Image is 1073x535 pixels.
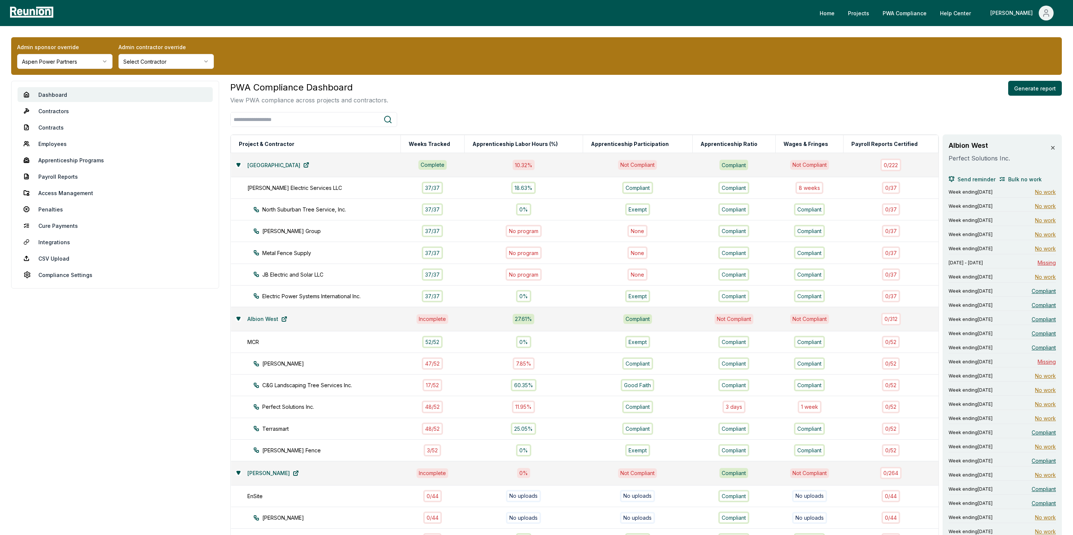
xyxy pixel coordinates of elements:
[513,357,535,370] div: 7.85%
[949,415,993,421] span: Week ending [DATE]
[247,492,408,500] div: EnSite
[949,274,993,280] span: Week ending [DATE]
[622,423,653,435] div: Compliant
[1032,457,1056,465] span: Compliant
[882,336,900,348] div: 0 / 52
[589,137,670,152] button: Apprenticeship Participation
[511,182,536,194] div: 18.63%
[1032,499,1056,507] span: Compliant
[253,403,414,411] div: Perfect Solutions Inc.
[949,373,993,379] span: Week ending [DATE]
[625,203,650,216] div: Exempt
[506,268,542,281] div: No program
[718,225,749,237] div: Compliant
[794,379,825,391] div: Compliant
[1035,386,1056,394] span: No work
[882,203,900,216] div: 0 / 37
[417,314,448,324] div: Incomplete
[795,182,823,194] div: 8 week s
[506,512,541,524] div: No uploads
[949,529,993,535] span: Week ending [DATE]
[1008,175,1042,183] span: Bulk no work
[882,379,900,391] div: 0 / 52
[253,446,414,454] div: [PERSON_NAME] Fence
[623,314,652,324] div: Compliant
[513,160,535,170] div: 10.32 %
[230,81,388,94] h3: PWA Compliance Dashboard
[422,268,443,281] div: 37 / 37
[18,235,213,249] a: Integrations
[718,246,749,259] div: Compliant
[1035,245,1056,252] span: No work
[949,217,993,223] span: Week ending [DATE]
[422,203,443,216] div: 37 / 37
[17,43,113,51] label: Admin sponsor override
[253,381,414,389] div: C&G Landscaping Tree Services Inc.
[949,387,993,393] span: Week ending [DATE]
[880,159,901,171] div: 0 / 222
[253,360,414,367] div: [PERSON_NAME]
[715,314,753,324] div: Not Compliant
[422,401,443,413] div: 48 / 52
[790,314,829,324] div: Not Compliant
[1035,414,1056,422] span: No work
[949,246,993,252] span: Week ending [DATE]
[506,490,541,502] div: No uploads
[790,160,829,170] div: Not Compliant
[718,182,749,194] div: Compliant
[882,290,900,302] div: 0 / 37
[1035,513,1056,521] span: No work
[627,225,648,237] div: None
[1032,287,1056,295] span: Compliant
[230,96,388,105] p: View PWA compliance across projects and contractors.
[882,357,900,370] div: 0 / 52
[517,468,530,478] div: 0 %
[423,490,442,502] div: 0 / 44
[842,6,875,20] a: Projects
[814,6,841,20] a: Home
[622,357,653,370] div: Compliant
[253,227,414,235] div: [PERSON_NAME] Group
[718,203,749,216] div: Compliant
[718,290,749,302] div: Compliant
[422,290,443,302] div: 37 / 37
[18,185,213,200] a: Access Management
[718,379,749,391] div: Compliant
[1032,485,1056,493] span: Compliant
[422,225,443,237] div: 37 / 37
[881,512,900,524] div: 0 / 44
[18,267,213,282] a: Compliance Settings
[882,225,900,237] div: 0 / 37
[949,203,993,209] span: Week ending [DATE]
[1032,429,1056,436] span: Compliant
[949,316,993,322] span: Week ending [DATE]
[237,137,296,152] button: Project & Contractor
[1035,400,1056,408] span: No work
[18,218,213,233] a: Cure Payments
[794,246,825,259] div: Compliant
[622,401,653,413] div: Compliant
[949,288,993,294] span: Week ending [DATE]
[790,468,829,478] div: Not Compliant
[1035,372,1056,380] span: No work
[949,515,993,520] span: Week ending [DATE]
[949,486,993,492] span: Week ending [DATE]
[949,345,993,351] span: Week ending [DATE]
[506,246,542,259] div: No program
[794,268,825,281] div: Compliant
[984,6,1060,20] button: [PERSON_NAME]
[794,357,825,370] div: Compliant
[718,268,749,281] div: Compliant
[949,458,993,464] span: Week ending [DATE]
[794,444,825,456] div: Compliant
[794,203,825,216] div: Compliant
[618,468,657,478] div: Not Compliant
[418,160,447,170] div: Complete
[1032,301,1056,309] span: Compliant
[247,338,408,346] div: MCR
[422,357,443,370] div: 47 / 52
[798,401,822,413] div: 1 week
[417,468,448,478] div: Incomplete
[949,302,993,308] span: Week ending [DATE]
[18,169,213,184] a: Payroll Reports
